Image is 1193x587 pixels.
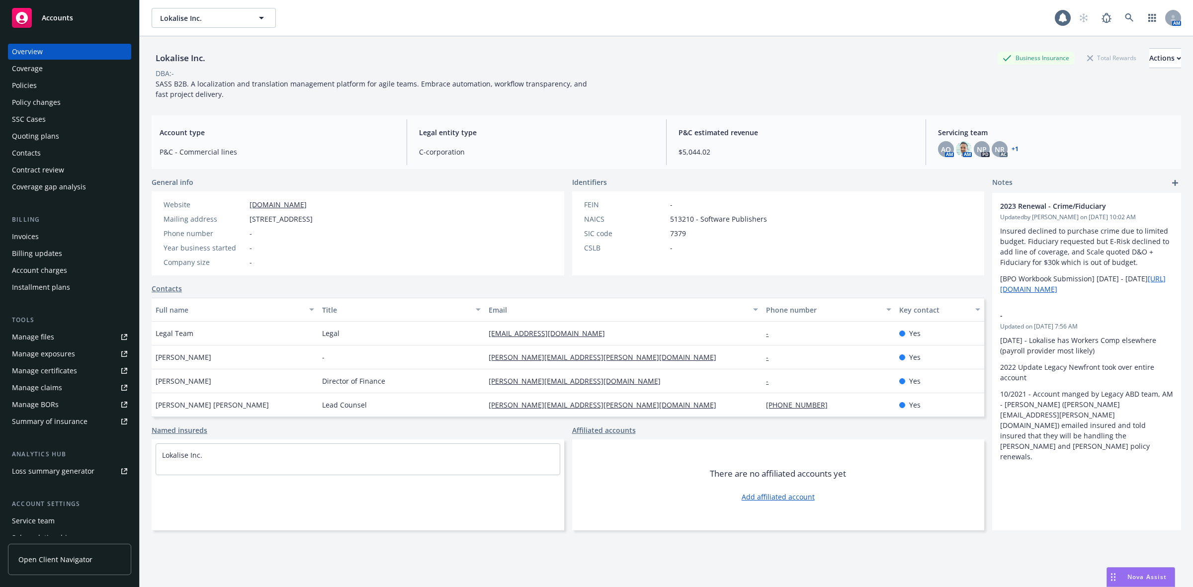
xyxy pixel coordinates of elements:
div: Manage exposures [12,346,75,362]
a: Affiliated accounts [572,425,636,435]
a: Add affiliated account [742,492,815,502]
a: Loss summary generator [8,463,131,479]
div: Actions [1149,49,1181,68]
span: [PERSON_NAME] [156,376,211,386]
a: Manage exposures [8,346,131,362]
button: Lokalise Inc. [152,8,276,28]
a: Contacts [8,145,131,161]
div: 2023 Renewal - Crime/FiduciaryUpdatedby [PERSON_NAME] on [DATE] 10:02 AMInsured declined to purch... [992,193,1181,302]
span: Notes [992,177,1013,189]
span: Lead Counsel [322,400,367,410]
a: [EMAIL_ADDRESS][DOMAIN_NAME] [489,329,613,338]
div: Lokalise Inc. [152,52,209,65]
p: 2022 Update Legacy Newfront took over entire account [1000,362,1173,383]
span: Updated by [PERSON_NAME] on [DATE] 10:02 AM [1000,213,1173,222]
div: Business Insurance [998,52,1074,64]
a: Manage certificates [8,363,131,379]
div: Drag to move [1107,568,1119,587]
a: Report a Bug [1097,8,1116,28]
button: Full name [152,298,318,322]
span: - [1000,310,1147,321]
span: AO [941,144,951,155]
a: Manage files [8,329,131,345]
span: Accounts [42,14,73,22]
span: Lokalise Inc. [160,13,246,23]
a: SSC Cases [8,111,131,127]
a: [DOMAIN_NAME] [250,200,307,209]
div: Policy changes [12,94,61,110]
span: P&C estimated revenue [679,127,914,138]
span: $5,044.02 [679,147,914,157]
span: Account type [160,127,395,138]
div: SIC code [584,228,666,239]
a: Sales relationships [8,530,131,546]
div: Sales relationships [12,530,75,546]
div: SSC Cases [12,111,46,127]
div: Website [164,199,246,210]
p: Insured declined to purchase crime due to limited budget. Fiduciary requested but E-Risk declined... [1000,226,1173,267]
div: DBA: - [156,68,174,79]
span: - [250,243,252,253]
a: Installment plans [8,279,131,295]
span: - [670,199,673,210]
p: [BPO Workbook Submission] [DATE] - [DATE] [1000,273,1173,294]
span: Yes [909,352,921,362]
span: Identifiers [572,177,607,187]
button: Phone number [762,298,895,322]
button: Nova Assist [1107,567,1175,587]
span: Director of Finance [322,376,385,386]
div: Key contact [899,305,969,315]
img: photo [956,141,972,157]
span: 7379 [670,228,686,239]
a: [PERSON_NAME][EMAIL_ADDRESS][DOMAIN_NAME] [489,376,669,386]
span: Servicing team [938,127,1173,138]
span: - [322,352,325,362]
a: add [1169,177,1181,189]
a: Coverage gap analysis [8,179,131,195]
a: Manage claims [8,380,131,396]
div: Total Rewards [1082,52,1141,64]
span: SASS B2B. A localization and translation management platform for agile teams. Embrace automation,... [156,79,589,99]
div: Account settings [8,499,131,509]
span: Legal entity type [419,127,654,138]
div: Overview [12,44,43,60]
span: Open Client Navigator [18,554,92,565]
span: [PERSON_NAME] [156,352,211,362]
div: Phone number [164,228,246,239]
a: Overview [8,44,131,60]
a: [PERSON_NAME][EMAIL_ADDRESS][PERSON_NAME][DOMAIN_NAME] [489,400,724,410]
div: Full name [156,305,303,315]
div: Title [322,305,470,315]
a: Accounts [8,4,131,32]
span: - [670,243,673,253]
span: [STREET_ADDRESS] [250,214,313,224]
div: CSLB [584,243,666,253]
span: C-corporation [419,147,654,157]
a: - [766,376,776,386]
div: Quoting plans [12,128,59,144]
a: Invoices [8,229,131,245]
a: Search [1119,8,1139,28]
span: Yes [909,328,921,338]
span: Yes [909,400,921,410]
a: Summary of insurance [8,414,131,429]
button: Actions [1149,48,1181,68]
div: Phone number [766,305,880,315]
div: Policies [12,78,37,93]
div: Company size [164,257,246,267]
div: Email [489,305,747,315]
div: Mailing address [164,214,246,224]
a: Start snowing [1074,8,1094,28]
a: - [766,329,776,338]
p: [DATE] - Lokalise has Workers Comp elsewhere (payroll provider most likely) [1000,335,1173,356]
span: 513210 - Software Publishers [670,214,767,224]
a: Billing updates [8,246,131,261]
a: Policy changes [8,94,131,110]
div: NAICS [584,214,666,224]
span: Legal Team [156,328,193,338]
div: Analytics hub [8,449,131,459]
div: Year business started [164,243,246,253]
a: Named insureds [152,425,207,435]
div: Tools [8,315,131,325]
a: Switch app [1142,8,1162,28]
